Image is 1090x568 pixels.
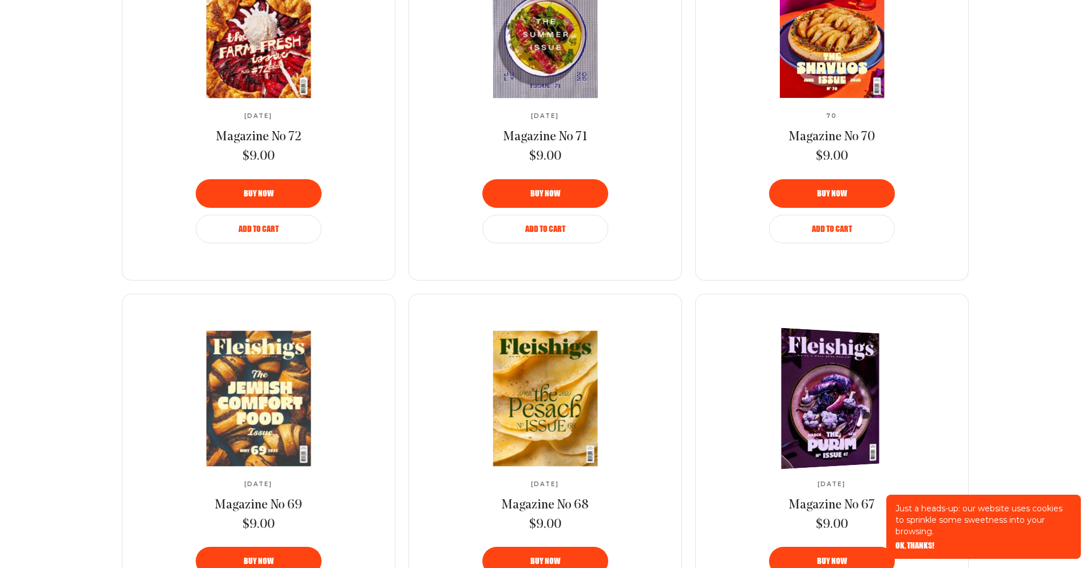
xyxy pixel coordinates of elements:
[163,331,354,466] a: Magazine No 69Magazine No 69
[812,225,852,233] span: Add to Cart
[244,557,274,565] span: Buy now
[788,129,875,146] a: Magazine No 70
[196,215,322,243] button: Add to Cart
[788,131,875,144] span: Magazine No 70
[215,499,302,512] span: Magazine No 69
[735,325,915,472] img: Magazine No 67
[196,179,322,208] button: Buy now
[530,557,560,565] span: Buy now
[788,499,875,512] span: Magazine No 67
[817,190,847,198] span: Buy now
[895,503,1072,537] p: Just a heads-up: our website uses cookies to sprinkle some sweetness into your browsing.
[525,225,565,233] span: Add to Cart
[736,331,928,466] a: Magazine No 67Magazine No 67
[243,516,275,534] span: $9.00
[895,542,934,550] button: OK, THANKS!
[826,113,837,120] span: 70
[243,148,275,165] span: $9.00
[244,481,272,488] span: [DATE]
[769,215,895,243] button: Add to Cart
[503,131,587,144] span: Magazine No 71
[531,481,559,488] span: [DATE]
[244,113,272,120] span: [DATE]
[531,113,559,120] span: [DATE]
[450,331,641,466] a: Magazine No 68Magazine No 68
[817,557,847,565] span: Buy now
[503,129,587,146] a: Magazine No 71
[239,225,279,233] span: Add to Cart
[216,131,302,144] span: Magazine No 72
[818,481,846,488] span: [DATE]
[482,215,608,243] button: Add to Cart
[529,148,561,165] span: $9.00
[216,129,302,146] a: Magazine No 72
[816,148,848,165] span: $9.00
[482,179,608,208] button: Buy now
[788,497,875,514] a: Magazine No 67
[244,190,274,198] span: Buy now
[501,499,589,512] span: Magazine No 68
[449,330,641,466] img: Magazine No 68
[529,516,561,534] span: $9.00
[501,497,589,514] a: Magazine No 68
[530,190,560,198] span: Buy now
[769,179,895,208] button: Buy now
[215,497,302,514] a: Magazine No 69
[162,330,354,466] img: Magazine No 69
[816,516,848,534] span: $9.00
